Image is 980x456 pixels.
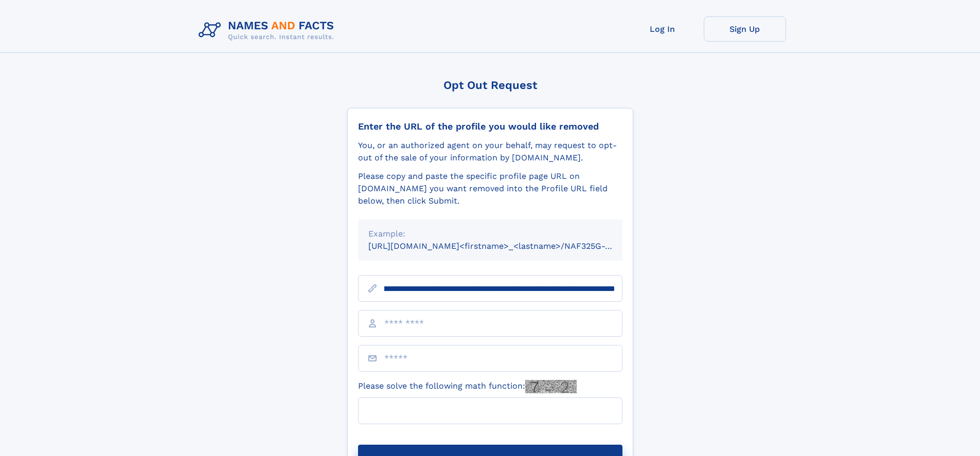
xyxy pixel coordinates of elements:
[358,121,622,132] div: Enter the URL of the profile you would like removed
[358,170,622,207] div: Please copy and paste the specific profile page URL on [DOMAIN_NAME] you want removed into the Pr...
[621,16,704,42] a: Log In
[358,139,622,164] div: You, or an authorized agent on your behalf, may request to opt-out of the sale of your informatio...
[358,380,577,393] label: Please solve the following math function:
[704,16,786,42] a: Sign Up
[368,228,612,240] div: Example:
[347,79,633,92] div: Opt Out Request
[368,241,642,251] small: [URL][DOMAIN_NAME]<firstname>_<lastname>/NAF325G-xxxxxxxx
[194,16,343,44] img: Logo Names and Facts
